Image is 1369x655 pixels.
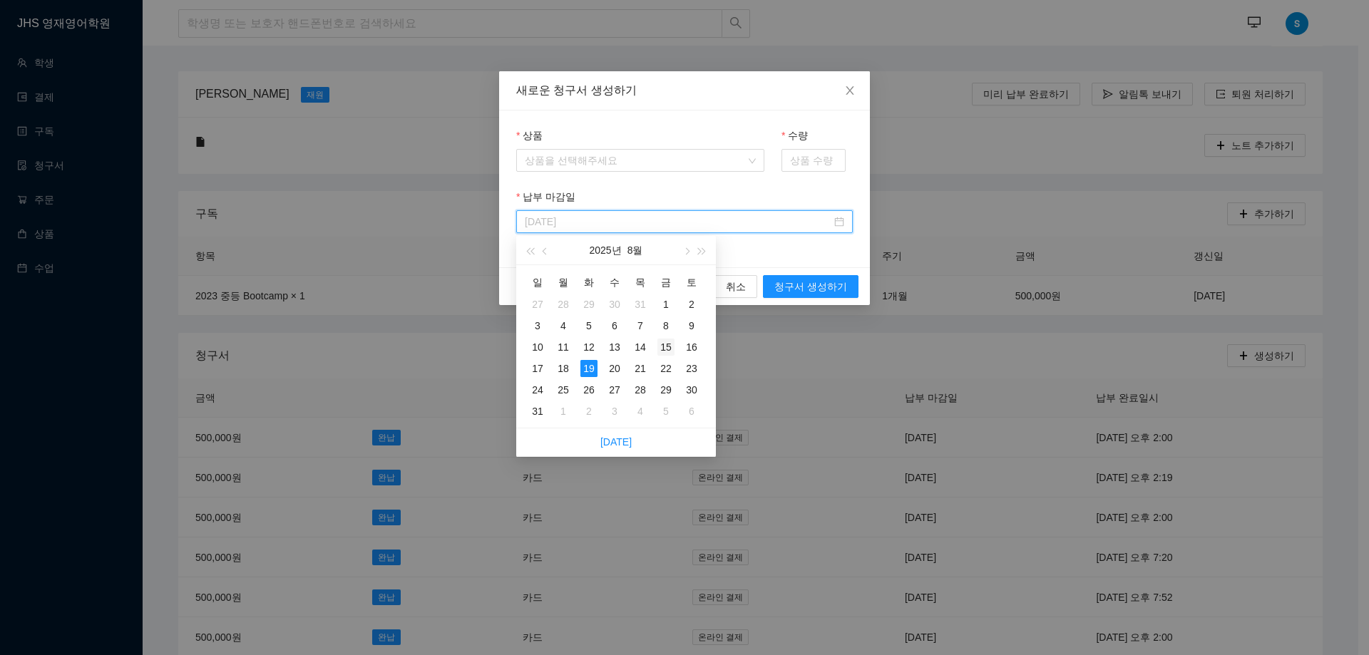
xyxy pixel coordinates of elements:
div: 15 [657,339,675,356]
th: 목 [627,271,653,294]
div: 8 [657,317,675,334]
td: 2025-07-31 [627,294,653,315]
td: 2025-08-12 [576,336,602,358]
td: 2025-09-04 [627,401,653,422]
a: [DATE] [600,436,632,448]
td: 2025-08-14 [627,336,653,358]
button: 2025년 [590,236,622,264]
th: 금 [653,271,679,294]
input: 납부 마감일 [525,214,831,229]
div: 20 [606,360,623,377]
th: 수 [602,271,627,294]
td: 2025-09-02 [576,401,602,422]
div: 2 [683,296,700,313]
th: 월 [550,271,576,294]
td: 2025-08-03 [525,315,550,336]
div: 4 [632,403,649,420]
td: 2025-08-09 [679,315,704,336]
th: 일 [525,271,550,294]
div: 2 [580,403,598,420]
td: 2025-09-05 [653,401,679,422]
div: 5 [580,317,598,334]
div: 1 [555,403,572,420]
div: 11 [555,339,572,356]
div: 14 [632,339,649,356]
div: 27 [529,296,546,313]
div: 30 [683,381,700,398]
label: 납부 마감일 [516,189,575,205]
td: 2025-08-31 [525,401,550,422]
td: 2025-08-24 [525,379,550,401]
div: 12 [580,339,598,356]
td: 2025-08-21 [627,358,653,379]
td: 2025-09-01 [550,401,576,422]
button: 취소 [714,275,757,298]
td: 2025-08-13 [602,336,627,358]
td: 2025-07-30 [602,294,627,315]
div: 새로운 청구서 생성하기 [516,83,853,98]
td: 2025-08-17 [525,358,550,379]
td: 2025-07-28 [550,294,576,315]
td: 2025-08-29 [653,379,679,401]
div: 19 [580,360,598,377]
td: 2025-08-30 [679,379,704,401]
label: 수량 [781,128,808,143]
td: 2025-08-26 [576,379,602,401]
th: 화 [576,271,602,294]
div: 3 [529,317,546,334]
td: 2025-09-03 [602,401,627,422]
td: 2025-08-20 [602,358,627,379]
div: 6 [606,317,623,334]
span: 청구서 생성하기 [774,279,847,294]
td: 2025-08-16 [679,336,704,358]
td: 2025-07-27 [525,294,550,315]
td: 2025-08-02 [679,294,704,315]
div: 22 [657,360,675,377]
td: 2025-08-10 [525,336,550,358]
div: 25 [555,381,572,398]
div: 9 [683,317,700,334]
div: 28 [555,296,572,313]
td: 2025-08-07 [627,315,653,336]
span: 취소 [726,279,746,294]
div: 6 [683,403,700,420]
input: 수량 [782,150,845,171]
div: 10 [529,339,546,356]
td: 2025-09-06 [679,401,704,422]
div: 5 [657,403,675,420]
label: 상품 [516,128,543,143]
div: 7 [632,317,649,334]
div: 18 [555,360,572,377]
div: 23 [683,360,700,377]
td: 2025-08-01 [653,294,679,315]
div: 24 [529,381,546,398]
div: 26 [580,381,598,398]
td: 2025-08-25 [550,379,576,401]
th: 토 [679,271,704,294]
td: 2025-08-11 [550,336,576,358]
td: 2025-08-05 [576,315,602,336]
td: 2025-08-28 [627,379,653,401]
td: 2025-08-23 [679,358,704,379]
div: 29 [657,381,675,398]
div: 3 [606,403,623,420]
td: 2025-08-08 [653,315,679,336]
div: 29 [580,296,598,313]
button: 8월 [627,236,643,264]
div: 21 [632,360,649,377]
div: 31 [632,296,649,313]
td: 2025-08-19 [576,358,602,379]
button: 청구서 생성하기 [763,275,858,298]
td: 2025-08-18 [550,358,576,379]
td: 2025-08-04 [550,315,576,336]
div: 31 [529,403,546,420]
div: 13 [606,339,623,356]
span: close [844,85,856,96]
td: 2025-08-27 [602,379,627,401]
div: 30 [606,296,623,313]
td: 2025-08-22 [653,358,679,379]
td: 2025-08-15 [653,336,679,358]
button: Close [830,71,870,111]
div: 1 [657,296,675,313]
div: 28 [632,381,649,398]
